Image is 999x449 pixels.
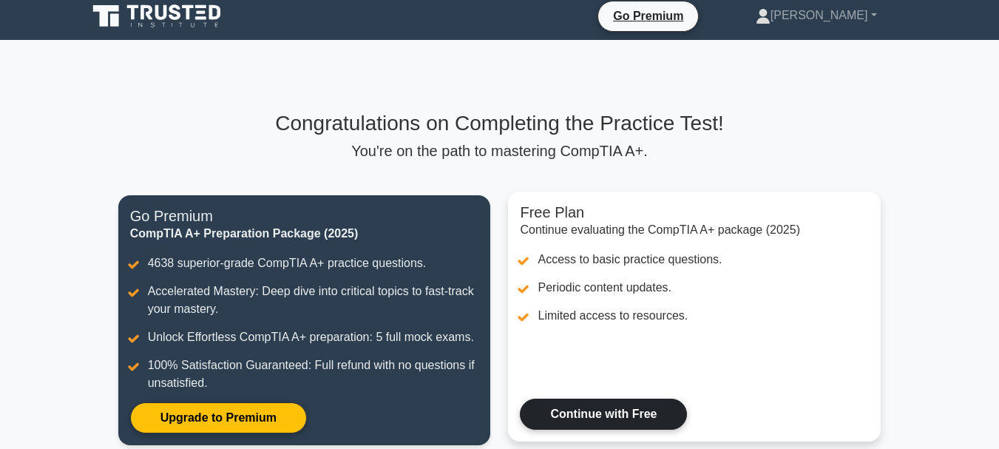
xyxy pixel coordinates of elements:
[720,1,912,30] a: [PERSON_NAME]
[118,111,881,136] h3: Congratulations on Completing the Practice Test!
[130,402,307,433] a: Upgrade to Premium
[118,142,881,160] p: You're on the path to mastering CompTIA A+.
[520,399,687,430] a: Continue with Free
[604,7,692,25] a: Go Premium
